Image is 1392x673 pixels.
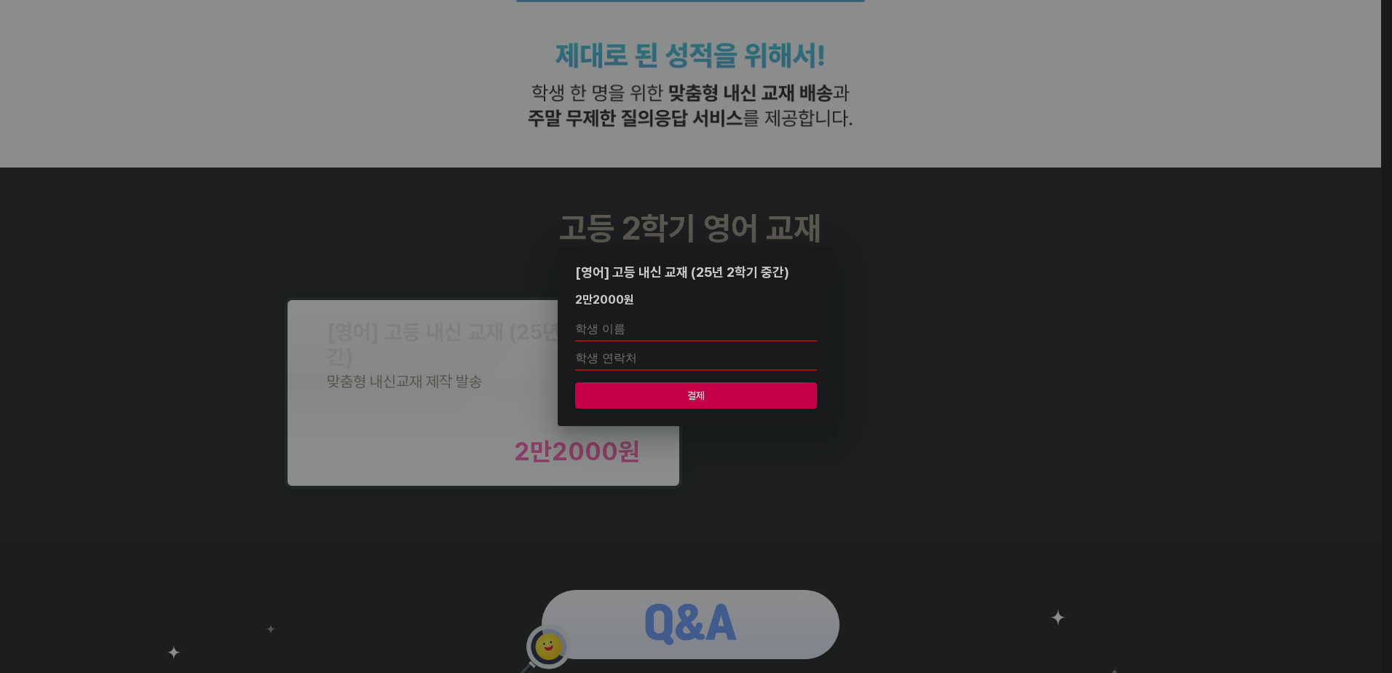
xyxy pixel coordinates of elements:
input: 학생 연락처 [575,347,817,371]
button: 결제 [575,382,817,409]
div: 2만2000 원 [575,293,634,307]
input: 학생 이름 [575,318,817,342]
span: 결제 [587,387,805,405]
div: [영어] 고등 내신 교재 (25년 2학기 중간) [575,264,817,280]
